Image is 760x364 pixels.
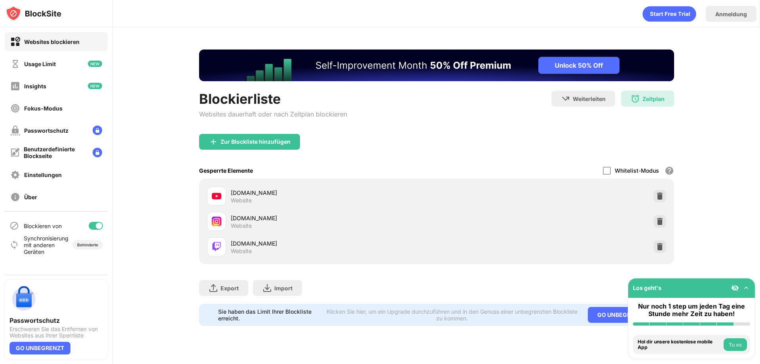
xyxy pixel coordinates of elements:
div: Export [220,285,239,292]
img: favicons [212,217,221,226]
img: time-usage-off.svg [10,59,20,69]
div: Klicken Sie hier, um ein Upgrade durchzuführen und in den Genuss einer unbegrenzten Blockliste zu... [326,308,578,322]
div: Nur noch 1 step um jeden Tag eine Stunde mehr Zeit zu haben! [633,303,750,318]
div: Website [231,222,252,229]
img: block-on.svg [10,37,20,47]
div: Website [231,248,252,255]
img: new-icon.svg [88,83,102,89]
img: omni-setup-toggle.svg [742,284,750,292]
img: sync-icon.svg [9,240,19,250]
div: [DOMAIN_NAME] [231,214,437,222]
img: blocking-icon.svg [9,221,19,231]
div: Synchronisierung mit anderen Geräten [24,235,65,255]
img: lock-menu.svg [93,148,102,157]
img: settings-off.svg [10,170,20,180]
img: favicons [212,191,221,201]
img: customize-block-page-off.svg [10,148,20,157]
div: Usage Limit [24,61,56,67]
img: logo-blocksite.svg [6,6,61,21]
div: Gesperrte Elemente [199,167,253,174]
div: Blockierliste [199,91,347,107]
div: [DOMAIN_NAME] [231,189,437,197]
div: Zeitplan [642,95,665,102]
div: Sie haben das Limit Ihrer Blockliste erreicht. [218,308,322,322]
img: focus-off.svg [10,103,20,113]
div: Weiterleiten [573,95,606,102]
img: insights-off.svg [10,81,20,91]
div: Behinderte [77,242,98,247]
div: Website [231,197,252,204]
div: Benutzerdefinierte Blockseite [24,146,86,159]
div: Websites blockieren [24,38,80,45]
div: Hol dir unsere kostenlose mobile App [638,339,722,351]
div: GO UNBEGRENZT [9,342,70,354]
div: Erschweren Sie das Entfernen von Websites aus Ihrer Sperrliste [9,326,103,339]
div: [DOMAIN_NAME] [231,239,437,248]
button: Tu es [724,338,747,351]
div: Import [274,285,293,292]
img: new-icon.svg [88,61,102,67]
div: Fokus-Modus [24,105,63,112]
img: favicons [212,242,221,252]
div: Insights [24,83,46,90]
img: password-protection-off.svg [10,126,20,135]
img: lock-menu.svg [93,126,102,135]
div: Whitelist-Modus [615,167,659,174]
img: eye-not-visible.svg [731,284,739,292]
div: Passwortschutz [24,127,68,134]
img: push-password-protection.svg [9,285,38,313]
div: Los geht's [633,284,661,291]
div: Einstellungen [24,172,62,178]
div: GO UNBEGRENZT [588,307,655,323]
img: about-off.svg [10,192,20,202]
div: Anmeldung [715,11,747,17]
div: Passwortschutz [9,316,103,324]
div: Websites dauerhaft oder nach Zeitplan blockieren [199,110,347,118]
div: animation [642,6,696,22]
div: Zur Blockliste hinzufügen [220,139,291,145]
iframe: Banner [199,50,674,81]
div: Blockieren von [24,223,62,229]
div: Über [24,194,37,200]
